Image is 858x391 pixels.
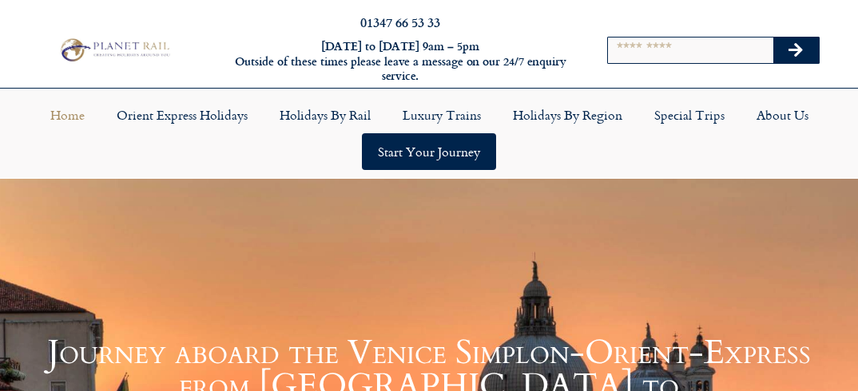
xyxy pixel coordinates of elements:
[8,97,850,170] nav: Menu
[497,97,638,133] a: Holidays by Region
[387,97,497,133] a: Luxury Trains
[773,38,820,63] button: Search
[56,36,173,65] img: Planet Rail Train Holidays Logo
[232,39,568,84] h6: [DATE] to [DATE] 9am – 5pm Outside of these times please leave a message on our 24/7 enquiry serv...
[34,97,101,133] a: Home
[360,13,440,31] a: 01347 66 53 33
[101,97,264,133] a: Orient Express Holidays
[264,97,387,133] a: Holidays by Rail
[362,133,496,170] a: Start your Journey
[741,97,824,133] a: About Us
[638,97,741,133] a: Special Trips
